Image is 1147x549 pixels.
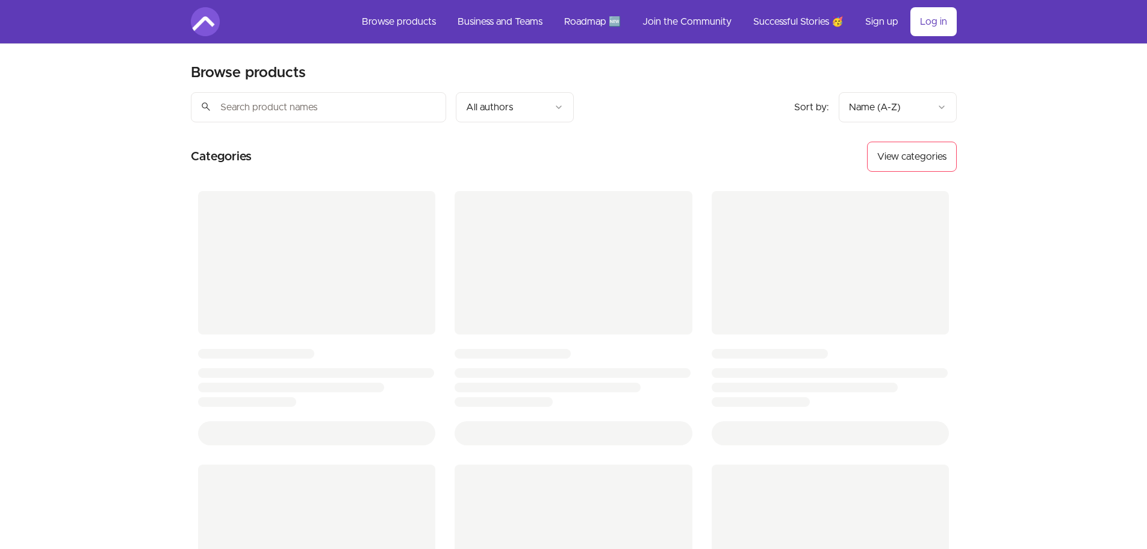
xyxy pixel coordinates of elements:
a: Business and Teams [448,7,552,36]
nav: Main [352,7,957,36]
input: Search product names [191,92,446,122]
a: Roadmap 🆕 [555,7,630,36]
a: Sign up [856,7,908,36]
a: Successful Stories 🥳 [744,7,853,36]
span: search [200,98,211,115]
a: Log in [910,7,957,36]
img: Amigoscode logo [191,7,220,36]
a: Browse products [352,7,446,36]
button: View categories [867,142,957,172]
h2: Browse products [191,63,306,83]
span: Sort by: [794,102,829,112]
h2: Categories [191,142,252,172]
a: Join the Community [633,7,741,36]
button: Filter by author [456,92,574,122]
button: Product sort options [839,92,957,122]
